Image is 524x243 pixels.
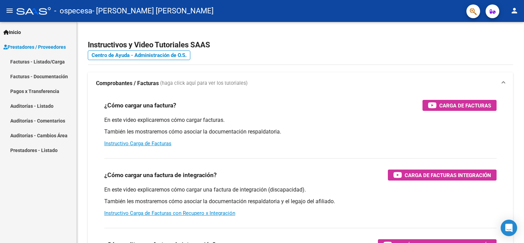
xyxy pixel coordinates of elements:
[104,186,497,194] p: En este video explicaremos cómo cargar una factura de integración (discapacidad).
[104,128,497,136] p: También les mostraremos cómo asociar la documentación respaldatoria.
[5,7,14,15] mat-icon: menu
[405,171,491,180] span: Carga de Facturas Integración
[54,3,92,19] span: - ospecesa
[388,170,497,181] button: Carga de Facturas Integración
[104,210,235,216] a: Instructivo Carga de Facturas con Recupero x Integración
[501,220,517,236] div: Open Intercom Messenger
[104,116,497,124] p: En este video explicaremos cómo cargar facturas.
[88,50,190,60] a: Centro de Ayuda - Administración de O.S.
[104,170,217,180] h3: ¿Cómo cargar una factura de integración?
[96,80,159,87] strong: Comprobantes / Facturas
[104,140,171,147] a: Instructivo Carga de Facturas
[3,28,21,36] span: Inicio
[3,43,66,51] span: Prestadores / Proveedores
[422,100,497,111] button: Carga de Facturas
[439,101,491,110] span: Carga de Facturas
[88,38,513,51] h2: Instructivos y Video Tutoriales SAAS
[510,7,519,15] mat-icon: person
[104,198,497,205] p: También les mostraremos cómo asociar la documentación respaldatoria y el legajo del afiliado.
[104,101,176,110] h3: ¿Cómo cargar una factura?
[88,72,513,94] mat-expansion-panel-header: Comprobantes / Facturas (haga click aquí para ver los tutoriales)
[92,3,214,19] span: - [PERSON_NAME] [PERSON_NAME]
[160,80,248,87] span: (haga click aquí para ver los tutoriales)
